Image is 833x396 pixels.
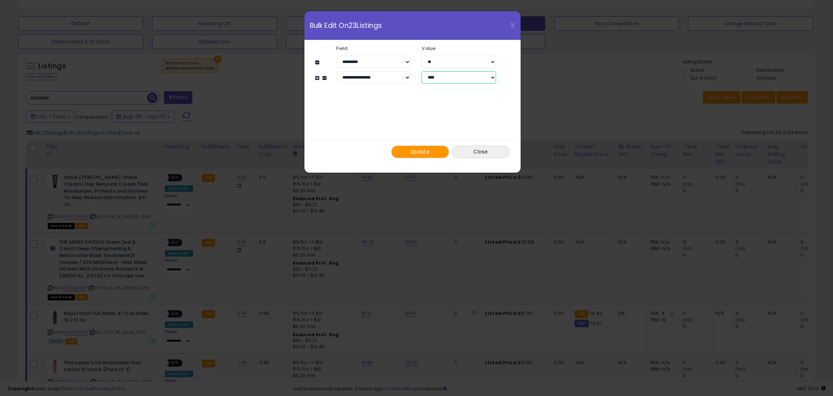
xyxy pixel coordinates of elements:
span: Bulk Edit On 23 Listings [310,22,382,29]
label: Field [331,46,416,51]
button: Close [452,146,510,158]
label: Value [416,46,501,51]
span: Update [410,148,430,155]
span: X [510,20,515,30]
